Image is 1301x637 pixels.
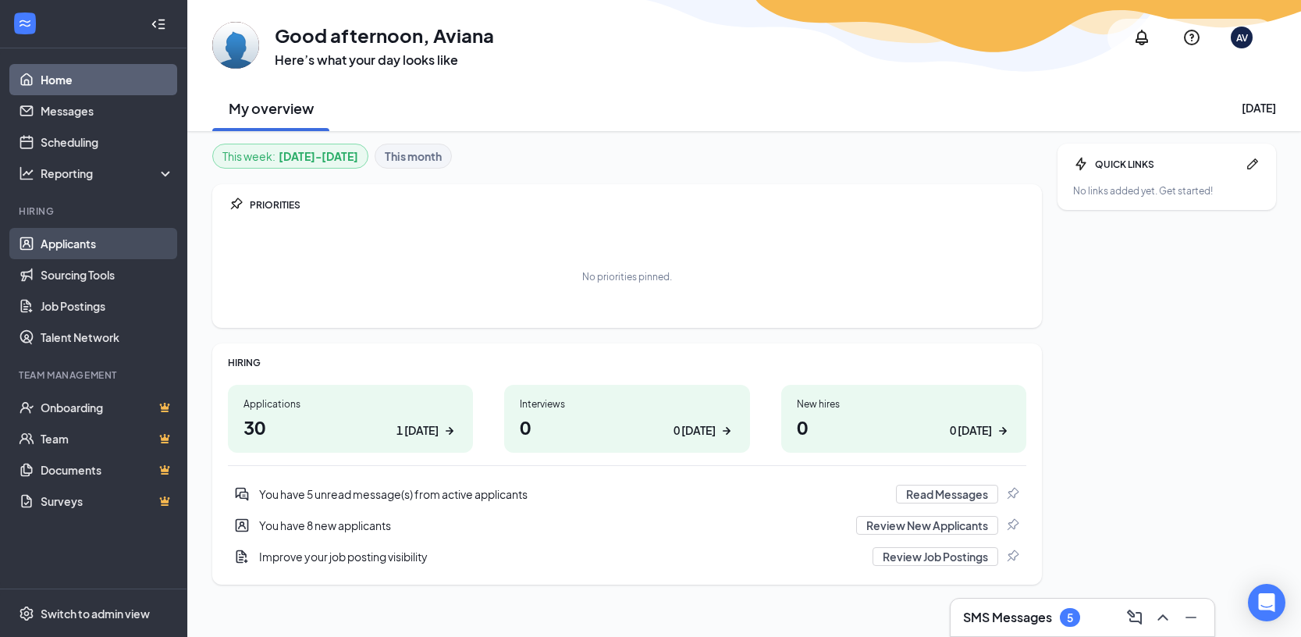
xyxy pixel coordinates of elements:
a: Messages [41,95,174,126]
svg: Analysis [19,165,34,181]
button: Read Messages [896,485,998,504]
svg: Pin [228,197,243,212]
button: ChevronUp [1149,605,1174,630]
svg: ComposeMessage [1125,608,1144,627]
h1: 30 [243,414,457,440]
div: You have 5 unread message(s) from active applicants [259,486,887,502]
b: [DATE] - [DATE] [279,148,358,165]
div: You have 8 new applicants [259,518,847,533]
div: You have 5 unread message(s) from active applicants [228,479,1026,510]
svg: ChevronUp [1153,608,1172,627]
div: New hires [797,397,1011,411]
div: Hiring [19,205,171,218]
div: AV [1236,31,1248,44]
button: ComposeMessage [1121,605,1146,630]
div: 1 [DATE] [396,422,439,439]
div: Switch to admin view [41,606,150,621]
h3: Here’s what your day looks like [275,52,494,69]
a: OnboardingCrown [41,392,174,423]
h1: Good afternoon, Aviana [275,22,494,48]
div: Interviews [520,397,734,411]
button: Review New Applicants [856,516,998,535]
div: Reporting [41,165,175,181]
div: 0 [DATE] [950,422,992,439]
svg: Settings [19,606,34,621]
a: Applicants [41,228,174,259]
div: HIRING [228,356,1026,369]
a: SurveysCrown [41,486,174,517]
a: DocumentsCrown [41,454,174,486]
svg: Pin [1004,486,1020,502]
svg: DocumentAdd [234,549,250,564]
svg: Pin [1004,549,1020,564]
img: Aviana [212,22,259,69]
b: This month [385,148,442,165]
a: Scheduling [41,126,174,158]
button: Review Job Postings [873,547,998,566]
div: Applications [243,397,457,411]
svg: Bolt [1073,156,1089,172]
svg: Pin [1004,518,1020,533]
a: TeamCrown [41,423,174,454]
div: You have 8 new applicants [228,510,1026,541]
h1: 0 [520,414,734,440]
div: 0 [DATE] [674,422,716,439]
div: QUICK LINKS [1095,158,1239,171]
svg: Notifications [1132,28,1151,47]
div: 5 [1067,611,1073,625]
a: UserEntityYou have 8 new applicantsReview New ApplicantsPin [228,510,1026,541]
svg: Minimize [1182,608,1200,627]
svg: ArrowRight [719,423,734,439]
svg: ArrowRight [442,423,457,439]
svg: Collapse [151,16,166,32]
svg: UserEntity [234,518,250,533]
a: Home [41,64,174,95]
div: This week : [222,148,358,165]
div: Open Intercom Messenger [1248,584,1285,621]
div: Team Management [19,368,171,382]
div: No links added yet. Get started! [1073,184,1260,198]
a: DoubleChatActiveYou have 5 unread message(s) from active applicantsRead MessagesPin [228,479,1026,510]
h2: My overview [229,98,314,118]
h1: 0 [797,414,1011,440]
a: Interviews00 [DATE]ArrowRight [504,385,749,453]
svg: QuestionInfo [1182,28,1201,47]
a: Job Postings [41,290,174,322]
h3: SMS Messages [963,609,1052,626]
div: PRIORITIES [250,198,1026,212]
div: No priorities pinned. [582,270,672,283]
div: Improve your job posting visibility [259,549,863,564]
svg: DoubleChatActive [234,486,250,502]
div: Improve your job posting visibility [228,541,1026,572]
a: Applications301 [DATE]ArrowRight [228,385,473,453]
a: DocumentAddImprove your job posting visibilityReview Job PostingsPin [228,541,1026,572]
svg: Pen [1245,156,1260,172]
svg: ArrowRight [995,423,1011,439]
a: Sourcing Tools [41,259,174,290]
svg: WorkstreamLogo [17,16,33,31]
div: [DATE] [1242,100,1276,116]
button: Minimize [1177,605,1202,630]
a: Talent Network [41,322,174,353]
a: New hires00 [DATE]ArrowRight [781,385,1026,453]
